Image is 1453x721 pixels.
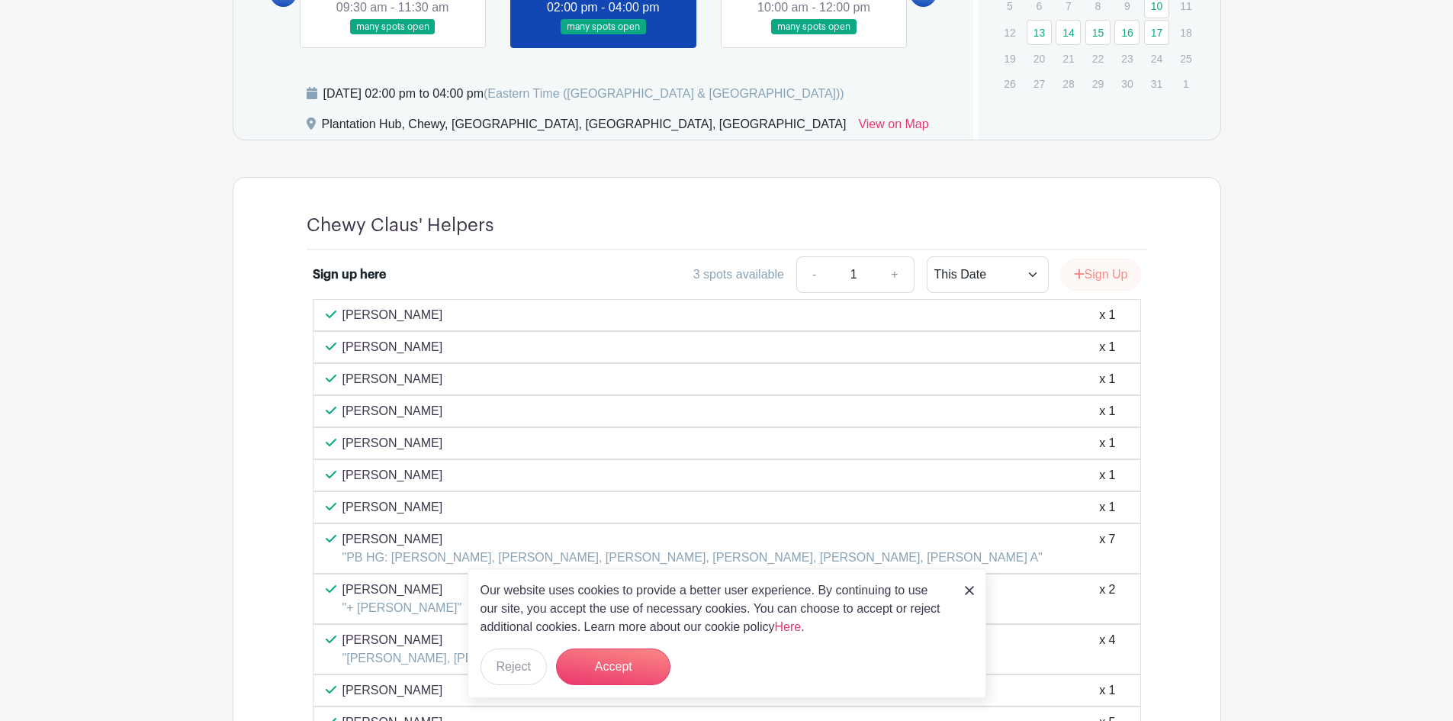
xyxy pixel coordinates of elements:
[1099,434,1115,452] div: x 1
[1099,498,1115,517] div: x 1
[1099,338,1115,356] div: x 1
[1027,20,1052,45] a: 13
[1099,681,1115,700] div: x 1
[1099,402,1115,420] div: x 1
[997,47,1022,70] p: 19
[1173,21,1198,44] p: 18
[1114,47,1140,70] p: 23
[1056,72,1081,95] p: 28
[342,581,462,599] p: [PERSON_NAME]
[1099,306,1115,324] div: x 1
[1099,631,1115,668] div: x 4
[342,631,776,649] p: [PERSON_NAME]
[1085,47,1111,70] p: 22
[1099,466,1115,484] div: x 1
[323,85,844,103] div: [DATE] 02:00 pm to 04:00 pm
[1099,581,1115,617] div: x 2
[997,72,1022,95] p: 26
[342,599,462,617] p: "+ [PERSON_NAME]"
[342,466,443,484] p: [PERSON_NAME]
[313,266,386,284] div: Sign up here
[1099,370,1115,388] div: x 1
[342,370,443,388] p: [PERSON_NAME]
[1144,20,1169,45] a: 17
[876,256,914,293] a: +
[342,549,1043,567] p: "PB HG: [PERSON_NAME], [PERSON_NAME], [PERSON_NAME], [PERSON_NAME], [PERSON_NAME], [PERSON_NAME] A"
[997,21,1022,44] p: 12
[1114,20,1140,45] a: 16
[1144,72,1169,95] p: 31
[307,214,494,237] h4: Chewy Claus' Helpers
[693,266,784,284] div: 3 spots available
[1056,20,1081,45] a: 14
[342,498,443,517] p: [PERSON_NAME]
[796,256,831,293] a: -
[1144,47,1169,70] p: 24
[965,586,974,595] img: close_button-5f87c8562297e5c2d7936805f587ecaba9071eb48480494691a3f1689db116b3.svg
[1027,72,1052,95] p: 27
[1173,72,1198,95] p: 1
[342,434,443,452] p: [PERSON_NAME]
[342,681,443,700] p: [PERSON_NAME]
[342,530,1043,549] p: [PERSON_NAME]
[1085,72,1111,95] p: 29
[481,649,547,685] button: Reject
[342,338,443,356] p: [PERSON_NAME]
[481,581,949,636] p: Our website uses cookies to provide a better user experience. By continuing to use our site, you ...
[1056,47,1081,70] p: 21
[1027,47,1052,70] p: 20
[1099,530,1115,567] div: x 7
[342,649,776,668] p: "[PERSON_NAME], [PERSON_NAME], [PERSON_NAME], [PERSON_NAME] "
[484,87,844,100] span: (Eastern Time ([GEOGRAPHIC_DATA] & [GEOGRAPHIC_DATA]))
[342,402,443,420] p: [PERSON_NAME]
[342,306,443,324] p: [PERSON_NAME]
[775,620,802,633] a: Here
[1114,72,1140,95] p: 30
[556,649,670,685] button: Accept
[1085,20,1111,45] a: 15
[1173,47,1198,70] p: 25
[322,115,847,140] div: Plantation Hub, Chewy, [GEOGRAPHIC_DATA], [GEOGRAPHIC_DATA], [GEOGRAPHIC_DATA]
[858,115,928,140] a: View on Map
[1061,259,1141,291] button: Sign Up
